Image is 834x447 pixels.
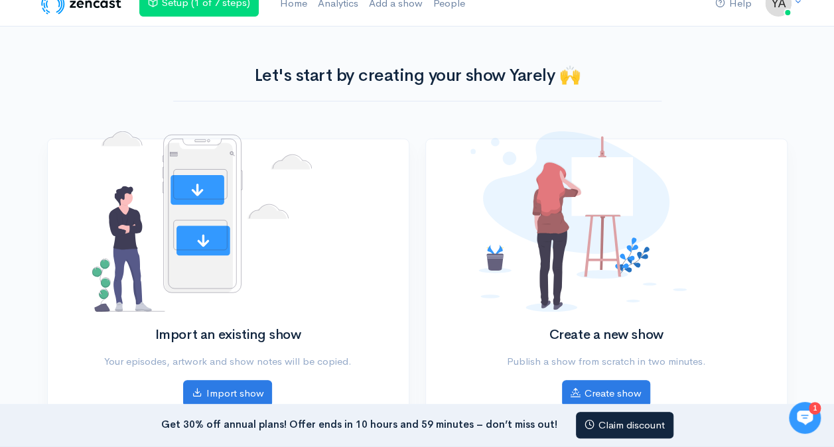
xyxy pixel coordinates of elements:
strong: Get 30% off annual plans! Offer ends in 10 hours and 59 minutes – don’t miss out! [161,417,557,430]
h1: Let's start by creating your show Yarely 🙌 [173,66,661,86]
a: Claim discount [576,412,673,439]
iframe: gist-messenger-bubble-iframe [789,402,821,434]
p: Find an answer quickly [18,227,247,243]
span: New conversation [86,184,159,194]
h2: Just let us know if you need anything and we'll be happy to help! 🙂 [20,88,245,152]
img: No shows added [470,131,687,312]
h2: Create a new show [470,328,742,342]
a: Import show [183,380,272,407]
input: Search articles [38,249,237,276]
p: Publish a show from scratch in two minutes. [470,354,742,369]
button: New conversation [21,176,245,202]
a: Create show [562,380,650,407]
p: Your episodes, artwork and show notes will be copied. [92,354,364,369]
img: No shows added [92,131,313,312]
h1: Hi 👋 [20,64,245,86]
h2: Import an existing show [92,328,364,342]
